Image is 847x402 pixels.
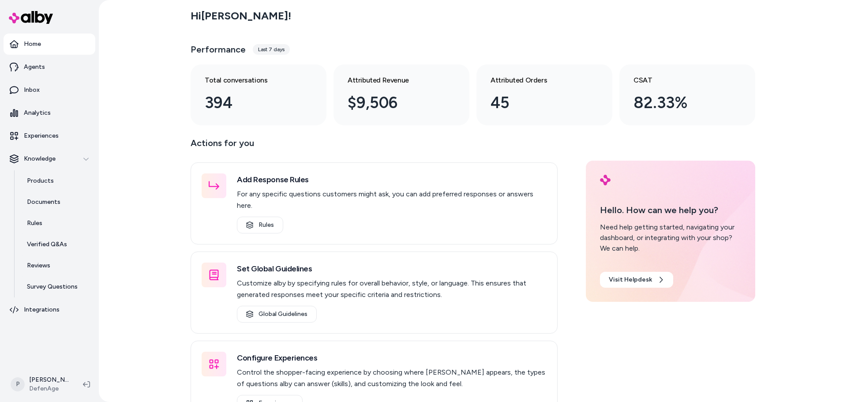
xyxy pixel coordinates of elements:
[27,282,78,291] p: Survey Questions
[237,278,547,301] p: Customize alby by specifying rules for overall behavior, style, or language. This ensures that ge...
[18,276,95,297] a: Survey Questions
[24,40,41,49] p: Home
[27,198,60,207] p: Documents
[633,91,727,115] div: 82.33%
[237,173,547,186] h3: Add Response Rules
[237,263,547,275] h3: Set Global Guidelines
[205,75,298,86] h3: Total conversations
[18,213,95,234] a: Rules
[237,306,317,323] a: Global Guidelines
[191,64,326,125] a: Total conversations 394
[237,367,547,390] p: Control the shopper-facing experience by choosing where [PERSON_NAME] appears, the types of quest...
[4,148,95,169] button: Knowledge
[27,219,42,228] p: Rules
[237,352,547,364] h3: Configure Experiences
[600,203,741,217] p: Hello. How can we help you?
[491,91,584,115] div: 45
[600,272,673,288] a: Visit Helpdesk
[24,154,56,163] p: Knowledge
[24,86,40,94] p: Inbox
[4,125,95,147] a: Experiences
[29,384,69,393] span: DefenAge
[4,56,95,78] a: Agents
[5,370,76,398] button: P[PERSON_NAME]DefenAge
[334,64,469,125] a: Attributed Revenue $9,506
[4,79,95,101] a: Inbox
[27,261,50,270] p: Reviews
[191,43,246,56] h3: Performance
[4,34,95,55] a: Home
[633,75,727,86] h3: CSAT
[4,299,95,320] a: Integrations
[191,136,558,157] p: Actions for you
[4,102,95,124] a: Analytics
[24,109,51,117] p: Analytics
[476,64,612,125] a: Attributed Orders 45
[9,11,53,24] img: alby Logo
[18,170,95,192] a: Products
[600,222,741,254] div: Need help getting started, navigating your dashboard, or integrating with your shop? We can help.
[24,63,45,71] p: Agents
[18,234,95,255] a: Verified Q&As
[24,305,60,314] p: Integrations
[191,9,291,23] h2: Hi [PERSON_NAME] !
[237,188,547,211] p: For any specific questions customers might ask, you can add preferred responses or answers here.
[491,75,584,86] h3: Attributed Orders
[24,131,59,140] p: Experiences
[27,240,67,249] p: Verified Q&As
[348,75,441,86] h3: Attributed Revenue
[348,91,441,115] div: $9,506
[600,175,611,185] img: alby Logo
[253,44,290,55] div: Last 7 days
[18,255,95,276] a: Reviews
[11,377,25,391] span: P
[205,91,298,115] div: 394
[237,217,283,233] a: Rules
[27,177,54,185] p: Products
[29,376,69,384] p: [PERSON_NAME]
[18,192,95,213] a: Documents
[619,64,755,125] a: CSAT 82.33%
